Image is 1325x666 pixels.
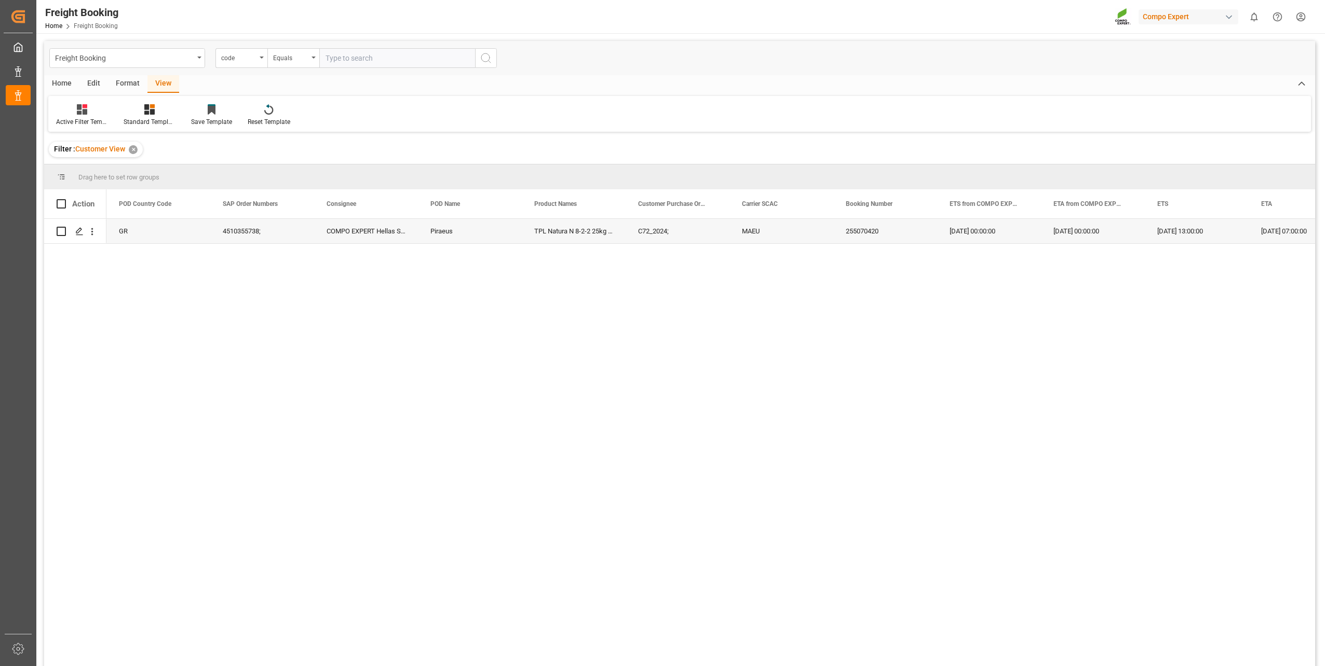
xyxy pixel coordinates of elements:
[273,51,308,63] div: Equals
[45,22,62,30] a: Home
[108,75,147,93] div: Format
[430,200,460,207] span: POD Name
[72,199,94,209] div: Action
[1139,9,1238,24] div: Compo Expert
[950,200,1019,207] span: ETS from COMPO EXPERT
[106,219,210,243] div: GR
[1157,200,1168,207] span: ETS
[210,219,314,243] div: 4510355738;
[56,117,108,127] div: Active Filter Template
[129,145,138,154] div: ✕
[79,75,108,93] div: Edit
[221,51,256,63] div: code
[833,219,937,243] div: 255070420
[1041,219,1145,243] div: [DATE] 00:00:00
[522,219,626,243] div: TPL Natura N 8-2-2 25kg (x40) GR;
[147,75,179,93] div: View
[1053,200,1123,207] span: ETA from COMPO EXPERT
[1266,5,1289,29] button: Help Center
[49,48,205,68] button: open menu
[1145,219,1249,243] div: [DATE] 13:00:00
[729,219,833,243] div: MAEU
[846,200,893,207] span: Booking Number
[55,51,194,64] div: Freight Booking
[248,117,290,127] div: Reset Template
[327,200,356,207] span: Consignee
[44,75,79,93] div: Home
[223,200,278,207] span: SAP Order Numbers
[267,48,319,68] button: open menu
[534,200,577,207] span: Product Names
[418,219,522,243] div: Piraeus
[1115,8,1131,26] img: Screenshot%202023-09-29%20at%2010.02.21.png_1712312052.png
[75,145,125,153] span: Customer View
[44,219,106,244] div: Press SPACE to select this row.
[54,145,75,153] span: Filter :
[638,200,708,207] span: Customer Purchase Order Numbers
[475,48,497,68] button: search button
[1242,5,1266,29] button: show 0 new notifications
[314,219,418,243] div: COMPO EXPERT Hellas S.A.
[119,200,171,207] span: POD Country Code
[626,219,729,243] div: C72_2024;
[937,219,1041,243] div: [DATE] 00:00:00
[215,48,267,68] button: open menu
[319,48,475,68] input: Type to search
[742,200,778,207] span: Carrier SCAC
[1261,200,1272,207] span: ETA
[124,117,175,127] div: Standard Templates
[1139,7,1242,26] button: Compo Expert
[191,117,232,127] div: Save Template
[78,173,159,181] span: Drag here to set row groups
[45,5,118,20] div: Freight Booking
